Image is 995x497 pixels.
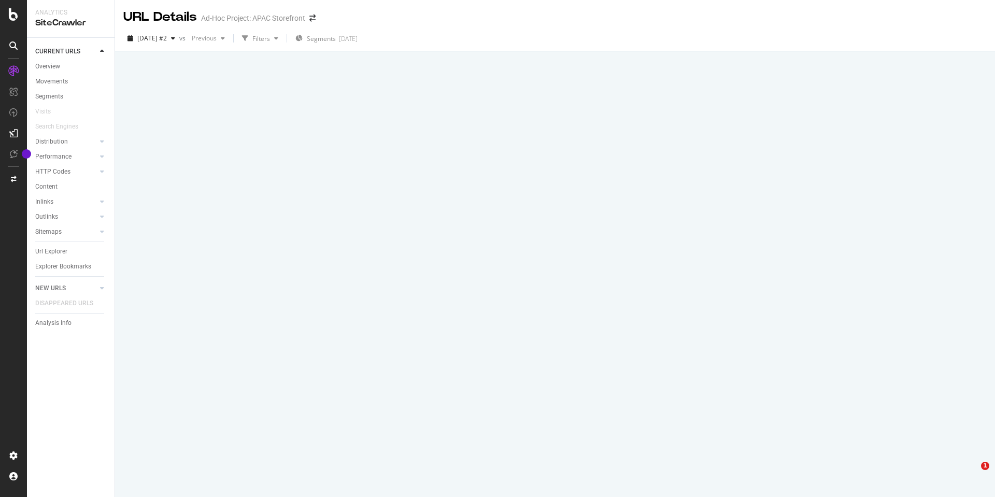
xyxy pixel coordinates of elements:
div: Analytics [35,8,106,17]
button: [DATE] #2 [123,30,179,47]
a: Sitemaps [35,226,97,237]
div: Segments [35,91,63,102]
div: NEW URLS [35,283,66,294]
a: CURRENT URLS [35,46,97,57]
div: arrow-right-arrow-left [309,15,316,22]
a: Movements [35,76,107,87]
div: Content [35,181,58,192]
div: Inlinks [35,196,53,207]
span: 2025 Aug. 27th #2 [137,34,167,42]
span: 1 [981,462,989,470]
div: SiteCrawler [35,17,106,29]
a: Outlinks [35,211,97,222]
a: Content [35,181,107,192]
div: [DATE] [339,34,358,43]
iframe: Intercom live chat [960,462,985,487]
button: Filters [238,30,282,47]
a: Overview [35,61,107,72]
div: Outlinks [35,211,58,222]
a: Explorer Bookmarks [35,261,107,272]
div: Explorer Bookmarks [35,261,91,272]
a: Distribution [35,136,97,147]
a: Analysis Info [35,318,107,329]
a: Segments [35,91,107,102]
a: Url Explorer [35,246,107,257]
a: Performance [35,151,97,162]
span: vs [179,34,188,42]
button: Segments[DATE] [291,30,362,47]
div: Distribution [35,136,68,147]
div: Analysis Info [35,318,72,329]
div: CURRENT URLS [35,46,80,57]
div: URL Details [123,8,197,26]
div: Search Engines [35,121,78,132]
div: Overview [35,61,60,72]
span: Segments [307,34,336,43]
div: Movements [35,76,68,87]
a: Visits [35,106,61,117]
a: Search Engines [35,121,89,132]
div: Url Explorer [35,246,67,257]
div: Filters [252,34,270,43]
span: Previous [188,34,217,42]
div: HTTP Codes [35,166,70,177]
a: NEW URLS [35,283,97,294]
a: Inlinks [35,196,97,207]
a: HTTP Codes [35,166,97,177]
div: Performance [35,151,72,162]
div: Sitemaps [35,226,62,237]
div: Visits [35,106,51,117]
button: Previous [188,30,229,47]
a: DISAPPEARED URLS [35,298,104,309]
div: DISAPPEARED URLS [35,298,93,309]
div: Ad-Hoc Project: APAC Storefront [201,13,305,23]
div: Tooltip anchor [22,149,31,159]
